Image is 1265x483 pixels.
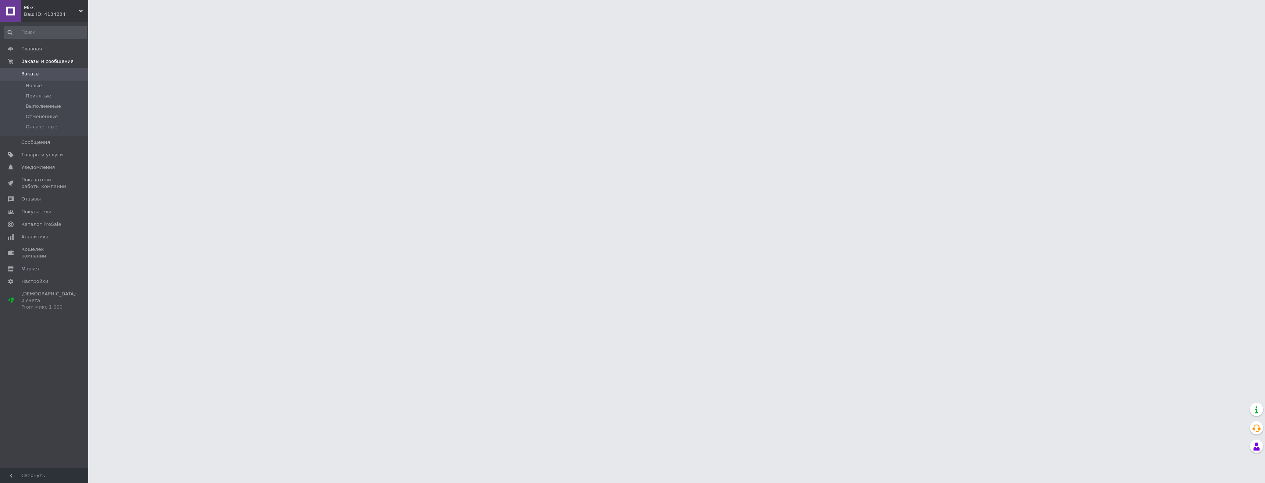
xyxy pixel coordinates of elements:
span: Оплаченные [26,124,57,130]
span: [DEMOGRAPHIC_DATA] и счета [21,291,76,311]
input: Поиск [4,26,87,39]
div: Ваш ID: 4134234 [24,11,88,18]
span: Новые [26,82,42,89]
span: Отмененные [26,113,58,120]
span: Маркет [21,266,40,272]
span: Настройки [21,278,48,285]
span: Уведомления [21,164,55,171]
span: Аналитика [21,234,49,240]
span: Покупатели [21,209,51,215]
span: Каталог ProSale [21,221,61,228]
span: Выполненные [26,103,61,110]
span: Miks [24,4,79,11]
span: Показатели работы компании [21,177,68,190]
span: Главная [21,46,42,52]
span: Сообщения [21,139,50,146]
span: Кошелек компании [21,246,68,259]
span: Заказы [21,71,39,77]
div: Prom микс 1 000 [21,304,76,310]
span: Отзывы [21,196,41,202]
span: Принятые [26,93,51,99]
span: Заказы и сообщения [21,58,74,65]
span: Товары и услуги [21,152,63,158]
